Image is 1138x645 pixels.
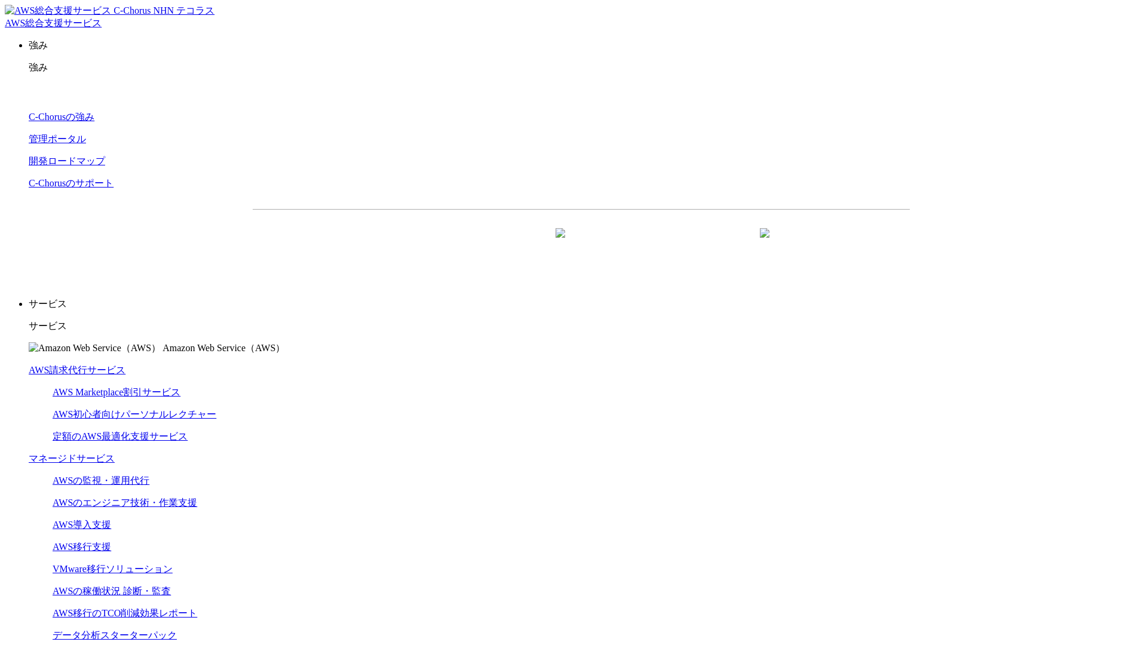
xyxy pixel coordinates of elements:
a: AWS導入支援 [53,520,111,530]
p: サービス [29,298,1133,311]
a: AWS移行支援 [53,542,111,552]
a: マネージドサービス [29,453,115,463]
p: 強み [29,62,1133,74]
span: Amazon Web Service（AWS） [162,343,285,353]
img: 矢印 [556,228,565,259]
a: AWSのエンジニア技術・作業支援 [53,497,197,508]
a: AWS Marketplace割引サービス [53,387,180,397]
img: Amazon Web Service（AWS） [29,342,161,355]
p: サービス [29,320,1133,333]
a: AWS初心者向けパーソナルレクチャー [53,409,216,419]
a: VMware移行ソリューション [53,564,173,574]
a: C-Chorusのサポート [29,178,114,188]
p: 強み [29,39,1133,52]
a: C-Chorusの強み [29,112,94,122]
a: AWS請求代行サービス [29,365,125,375]
a: AWS移行のTCO削減効果レポート [53,608,197,618]
a: データ分析スターターパック [53,630,177,640]
a: まずは相談する [587,229,780,259]
a: 資料を請求する [383,229,575,259]
img: AWS総合支援サービス C-Chorus [5,5,151,17]
a: 開発ロードマップ [29,156,105,166]
a: 管理ポータル [29,134,86,144]
a: AWSの稼働状況 診断・監査 [53,586,171,596]
a: AWSの監視・運用代行 [53,475,149,486]
a: AWS総合支援サービス C-Chorus NHN テコラスAWS総合支援サービス [5,5,214,28]
img: 矢印 [760,228,769,259]
a: 定額のAWS最適化支援サービス [53,431,188,441]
